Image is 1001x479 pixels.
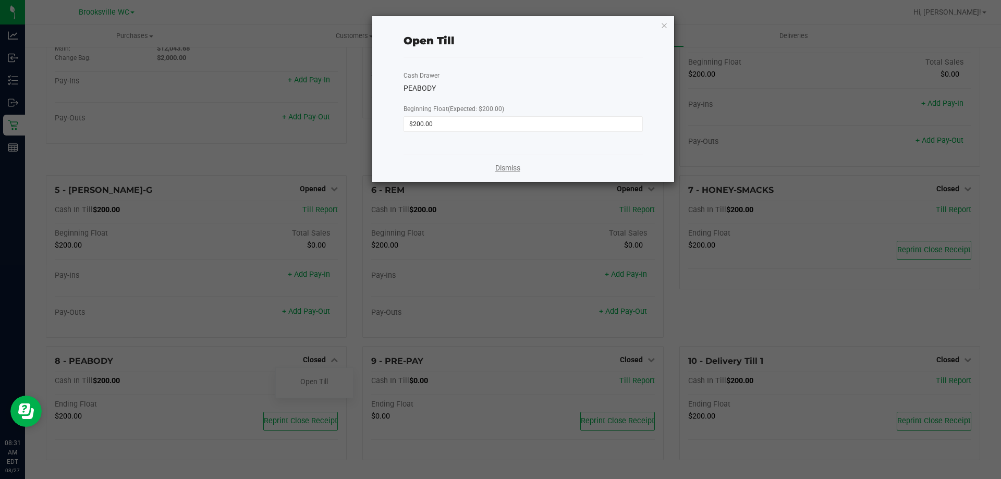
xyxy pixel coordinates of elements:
span: (Expected: $200.00) [448,105,504,113]
div: Open Till [404,33,455,48]
a: Dismiss [495,163,520,174]
span: Beginning Float [404,105,504,113]
iframe: Resource center [10,396,42,427]
label: Cash Drawer [404,71,440,80]
div: PEABODY [404,83,643,94]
